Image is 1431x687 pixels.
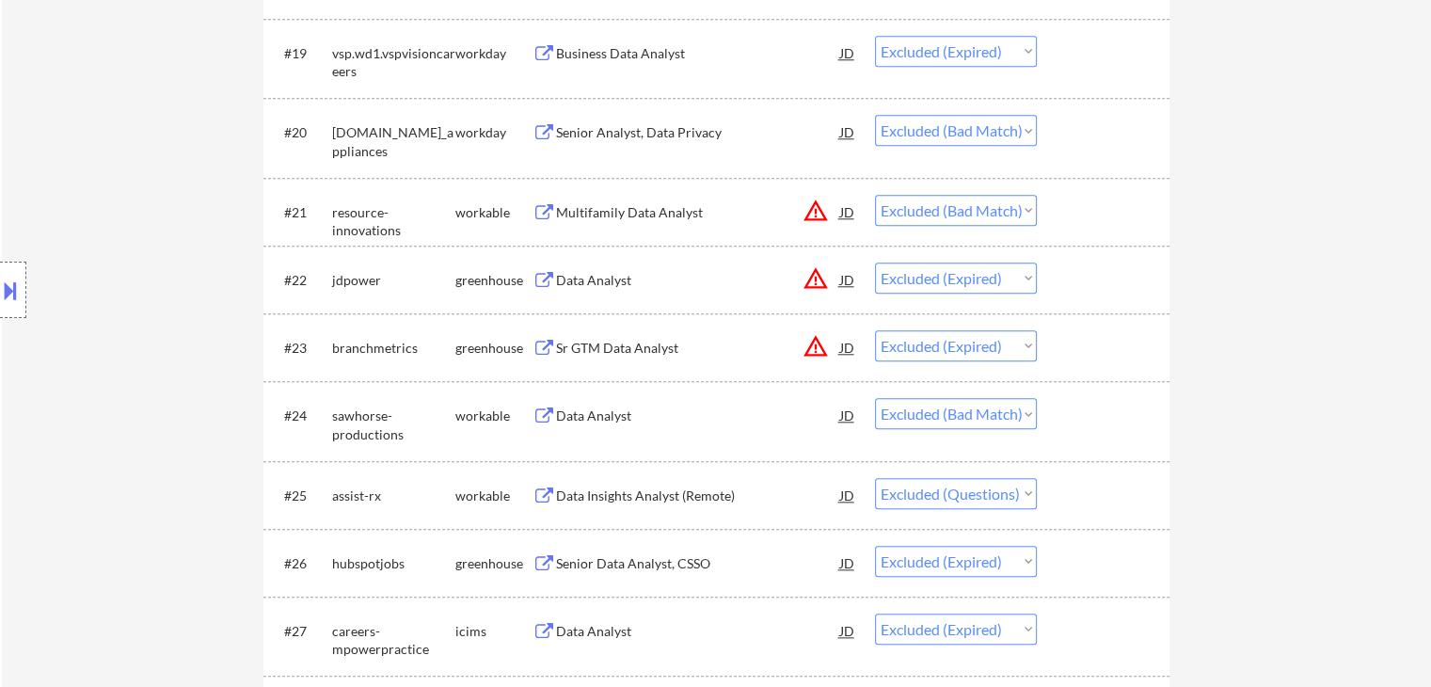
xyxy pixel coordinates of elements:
div: JD [838,546,857,580]
div: jdpower [332,271,455,290]
button: warning_amber [803,198,829,224]
div: careers-mpowerpractice [332,622,455,659]
div: workday [455,123,533,142]
div: Sr GTM Data Analyst [556,339,840,358]
button: warning_amber [803,333,829,359]
div: Senior Data Analyst, CSSO [556,554,840,573]
div: resource-innovations [332,203,455,240]
div: JD [838,478,857,512]
div: workable [455,487,533,505]
div: assist-rx [332,487,455,505]
div: JD [838,263,857,296]
div: hubspotjobs [332,554,455,573]
div: Data Analyst [556,271,840,290]
div: workday [455,44,533,63]
div: JD [838,195,857,229]
div: vsp.wd1.vspvisioncareers [332,44,455,81]
div: greenhouse [455,339,533,358]
div: greenhouse [455,554,533,573]
div: sawhorse-productions [332,407,455,443]
div: JD [838,115,857,149]
div: JD [838,330,857,364]
div: [DOMAIN_NAME]_appliances [332,123,455,160]
div: Data Insights Analyst (Remote) [556,487,840,505]
div: JD [838,614,857,647]
div: JD [838,398,857,432]
div: workable [455,203,533,222]
div: Senior Analyst, Data Privacy [556,123,840,142]
div: Data Analyst [556,407,840,425]
div: Data Analyst [556,622,840,641]
div: icims [455,622,533,641]
div: #25 [284,487,317,505]
div: Multifamily Data Analyst [556,203,840,222]
div: #27 [284,622,317,641]
div: greenhouse [455,271,533,290]
div: #26 [284,554,317,573]
div: branchmetrics [332,339,455,358]
div: #19 [284,44,317,63]
div: workable [455,407,533,425]
div: Business Data Analyst [556,44,840,63]
button: warning_amber [803,265,829,292]
div: JD [838,36,857,70]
